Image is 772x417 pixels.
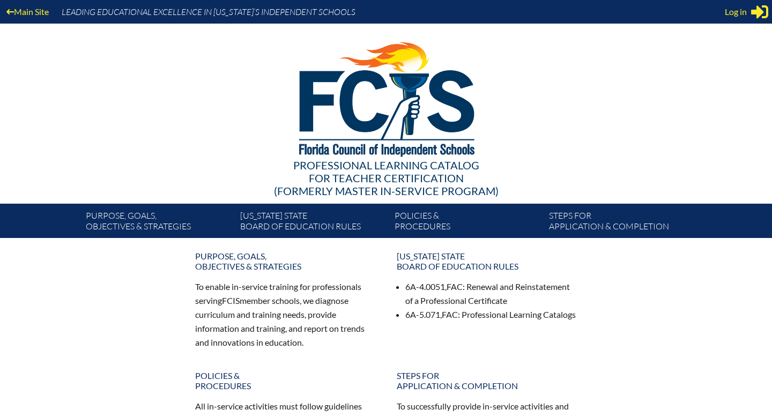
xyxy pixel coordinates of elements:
li: 6A-4.0051, : Renewal and Reinstatement of a Professional Certificate [405,280,577,308]
a: [US_STATE] StateBoard of Education rules [236,208,390,238]
span: FAC [442,309,458,319]
span: Log in [725,5,747,18]
a: Steps forapplication & completion [390,366,583,395]
a: Main Site [2,4,53,19]
a: Policies &Procedures [189,366,382,395]
a: Policies &Procedures [390,208,545,238]
a: Purpose, goals,objectives & strategies [189,247,382,275]
div: Professional Learning Catalog (formerly Master In-service Program) [77,159,695,197]
a: [US_STATE] StateBoard of Education rules [390,247,583,275]
span: FCIS [222,295,240,306]
a: Purpose, goals,objectives & strategies [81,208,236,238]
span: for Teacher Certification [309,172,464,184]
span: FAC [447,281,463,292]
a: Steps forapplication & completion [545,208,699,238]
img: FCISlogo221.eps [276,24,497,170]
p: To enable in-service training for professionals serving member schools, we diagnose curriculum an... [195,280,375,349]
svg: Sign in or register [751,3,768,20]
li: 6A-5.071, : Professional Learning Catalogs [405,308,577,322]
